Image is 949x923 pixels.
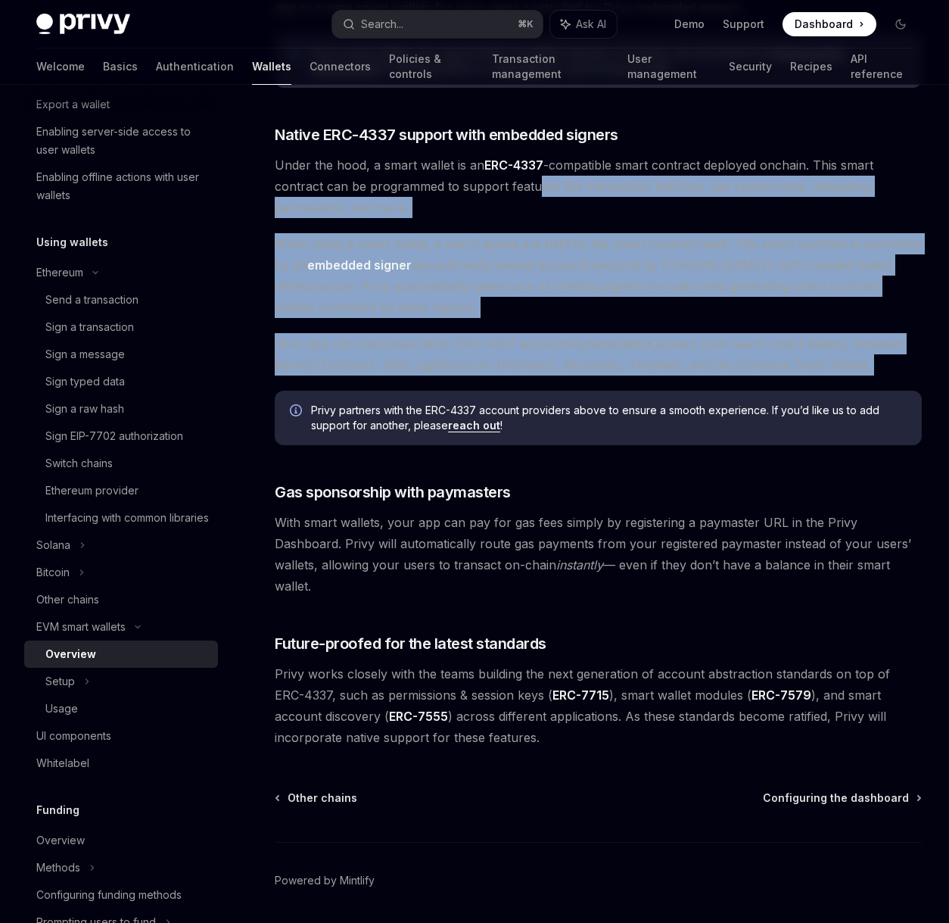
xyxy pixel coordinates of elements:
div: Setup [45,672,75,691]
a: Configuring the dashboard [763,790,920,806]
a: Switch chains [24,450,218,477]
img: dark logo [36,14,130,35]
a: Send a transaction [24,286,218,313]
div: Usage [45,700,78,718]
div: Ethereum provider [45,482,138,500]
button: Search...⌘K [332,11,542,38]
a: Other chains [24,586,218,613]
div: Overview [45,645,96,663]
h5: Using wallets [36,233,108,251]
a: Sign typed data [24,368,218,395]
span: Future-proofed for the latest standards [275,633,546,654]
a: ERC-7715 [552,688,609,703]
a: Policies & controls [389,48,474,85]
div: Enabling offline actions with user wallets [36,168,209,204]
a: Interfacing with common libraries [24,504,218,532]
div: Sign a transaction [45,318,134,336]
a: Other chains [276,790,357,806]
div: Send a transaction [45,291,138,309]
strong: embedded signer [307,257,412,273]
h5: Funding [36,801,79,819]
a: Usage [24,695,218,722]
span: Privy works closely with the teams building the next generation of account abstraction standards ... [275,663,922,748]
div: Ethereum [36,263,83,282]
div: Switch chains [45,454,113,472]
div: Whitelabel [36,754,89,772]
div: Configuring funding methods [36,886,182,904]
a: Support [723,17,764,32]
a: Whitelabel [24,750,218,777]
span: Dashboard [795,17,853,32]
a: User management [627,48,711,85]
div: Bitcoin [36,563,70,582]
span: Native ERC-4337 support with embedded signers [275,124,618,145]
div: Other chains [36,591,99,609]
div: Search... [361,15,403,33]
span: With smart wallets, your app can pay for gas fees simply by registering a paymaster URL in the Pr... [275,512,922,597]
a: ERC-7579 [751,688,811,703]
span: Under the hood, a smart wallet is an -compatible smart contract deployed onchain. This smart cont... [275,154,922,218]
span: ⌘ K [518,18,534,30]
a: Sign a raw hash [24,395,218,423]
button: Toggle dark mode [888,12,913,36]
a: Demo [674,17,705,32]
div: UI components [36,727,111,745]
span: When using a smart wallet, a user’s assets are held by the smart contract itself. This smart cont... [275,233,922,318]
a: Sign a transaction [24,313,218,341]
a: Transaction management [492,48,609,85]
a: Enabling server-side access to user wallets [24,118,218,164]
a: ERC-7555 [389,709,448,725]
div: Enabling server-side access to user wallets [36,123,209,159]
div: Sign EIP-7702 authorization [45,427,183,445]
span: Privy partners with the ERC-4337 account providers above to ensure a smooth experience. If you’d ... [311,403,907,433]
a: UI components [24,722,218,750]
a: Configuring funding methods [24,881,218,909]
a: Dashboard [783,12,876,36]
span: Configuring the dashboard [763,790,909,806]
a: Wallets [252,48,291,85]
a: Sign EIP-7702 authorization [24,423,218,450]
a: Security [729,48,772,85]
a: Ethereum provider [24,477,218,504]
a: Enabling offline actions with user wallets [24,164,218,209]
em: implementation [567,336,654,351]
span: Ask AI [576,17,606,32]
div: Methods [36,859,80,877]
div: Sign a message [45,345,125,363]
a: ERC-4337 [484,157,543,173]
a: Sign a message [24,341,218,368]
a: Welcome [36,48,85,85]
a: Connectors [310,48,371,85]
div: Solana [36,536,70,554]
span: Other chains [288,790,357,806]
div: Interfacing with common libraries [45,509,209,527]
svg: Info [290,404,305,419]
div: Sign a raw hash [45,400,124,418]
a: Basics [103,48,138,85]
div: Sign typed data [45,373,125,391]
a: Overview [24,827,218,854]
a: reach out [448,419,500,432]
button: Ask AI [550,11,617,38]
a: Authentication [156,48,234,85]
a: API reference [851,48,913,85]
div: EVM smart wallets [36,618,126,636]
a: Overview [24,641,218,668]
div: Overview [36,831,85,850]
span: Gas sponsorship with paymasters [275,482,511,503]
a: Powered by Mintlify [275,873,375,888]
a: Recipes [790,48,832,85]
span: Your app can customize which ERC-4337 account powers your users’ smart wallets, between Kernel (Z... [275,333,922,376]
em: instantly [556,557,603,572]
